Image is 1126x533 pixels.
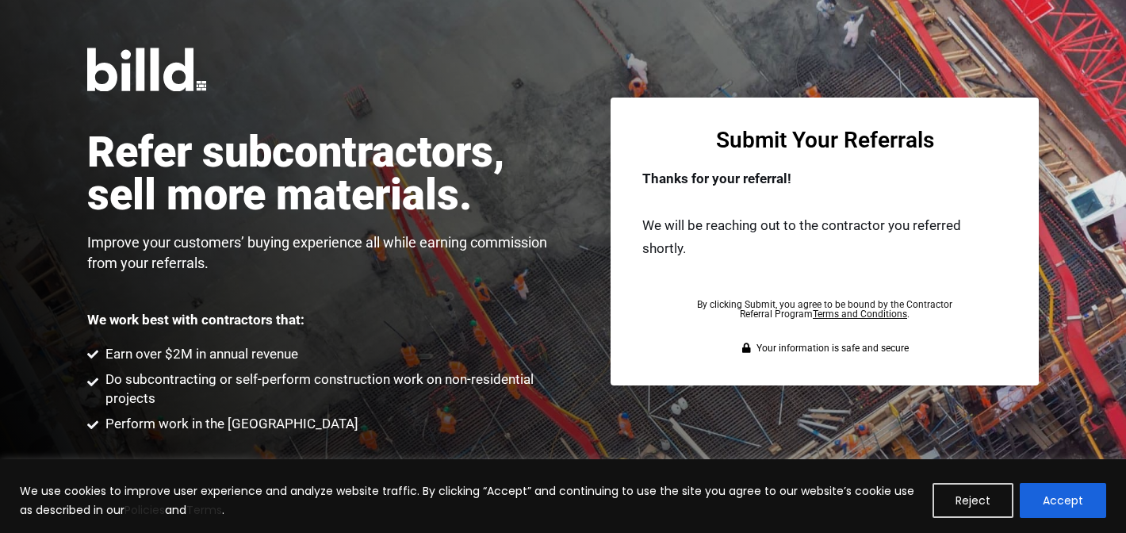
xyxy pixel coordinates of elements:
span: Your information is safe and secure [753,343,909,354]
span: Perform work in the [GEOGRAPHIC_DATA] [101,415,358,434]
h3: Submit Your Referrals [716,129,934,151]
a: Terms [186,502,222,518]
a: Policies [124,502,165,518]
span: Earn over $2M in annual revenue [101,345,298,364]
h1: Refer subcontractors, sell more materials. [87,131,563,217]
span: Thanks for your referral! [642,171,791,186]
p: We will be reaching out to the contractor you referred shortly. [642,214,1007,260]
p: We use cookies to improve user experience and analyze website traffic. By clicking “Accept” and c... [20,481,921,520]
button: Reject [933,483,1013,518]
span: Do subcontracting or self-perform construction work on non-residential projects [101,370,564,408]
p: We work best with contractors that: [87,313,304,327]
p: Improve your customers’ buying experience all while earning commission from your referrals. [87,232,563,274]
p: By clicking Submit, you agree to be bound by the Contractor Referral Program . [697,300,952,319]
button: Accept [1020,483,1106,518]
a: Terms and Conditions [813,309,907,320]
